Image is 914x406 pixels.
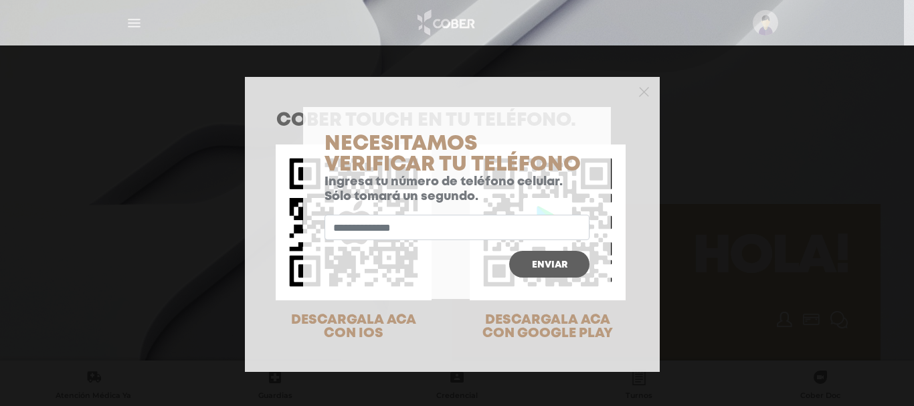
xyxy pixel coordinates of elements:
span: DESCARGALA ACA CON IOS [291,314,416,340]
span: DESCARGALA ACA CON GOOGLE PLAY [482,314,613,340]
button: Enviar [509,251,589,278]
span: Enviar [532,260,567,270]
span: Necesitamos verificar tu teléfono [325,135,581,174]
h1: COBER TOUCH en tu teléfono. [276,112,628,130]
button: Close [639,85,649,97]
img: qr-code [276,144,432,300]
p: Ingresa tu número de teléfono celular. Sólo tomará un segundo. [325,175,589,204]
